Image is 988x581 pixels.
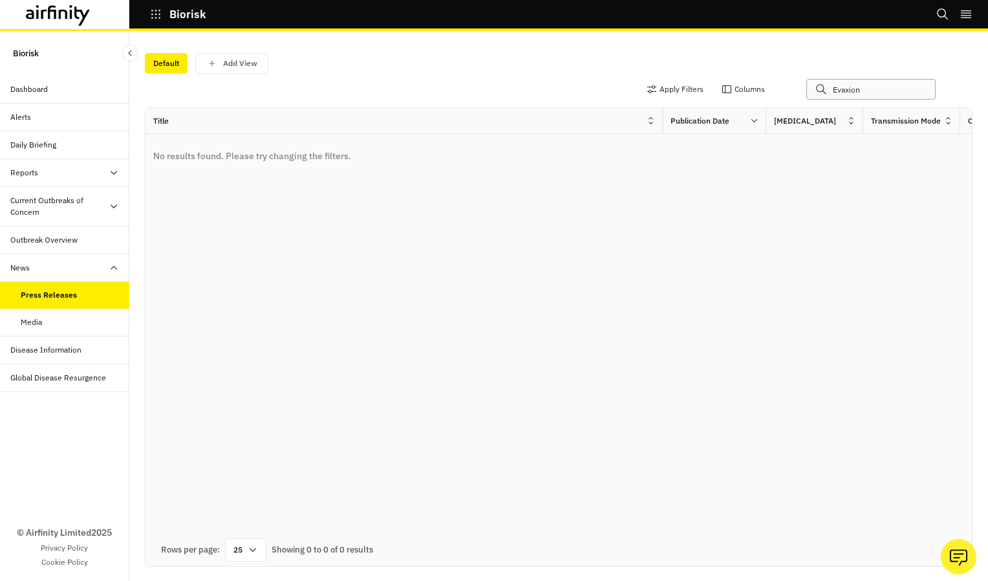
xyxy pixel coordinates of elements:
[722,79,765,100] button: Columns
[647,79,703,100] button: Apply Filters
[936,3,949,25] button: Search
[21,289,77,301] div: Press Releases
[272,543,373,556] div: Showing 0 to 0 of 0 results
[10,195,109,218] div: Current Outbreaks of Concern
[10,83,48,95] div: Dashboard
[671,115,729,127] div: Publication date
[10,167,38,179] div: Reports
[774,115,836,127] div: [MEDICAL_DATA]
[169,8,206,20] p: Biorisk
[10,262,30,274] div: News
[806,79,936,100] input: Search
[17,526,112,540] p: © Airfinity Limited 2025
[941,539,976,575] button: Ask our analysts
[122,45,138,61] button: Close Sidebar
[10,139,56,151] div: Daily Briefing
[13,41,39,65] p: Biorisk
[153,115,169,127] div: Title
[10,234,78,246] div: Outbreak Overview
[223,59,257,68] p: Add View
[195,53,268,74] button: save changes
[871,115,941,127] div: Transmission Mode
[161,543,220,556] div: Rows per page:
[150,3,206,25] button: Biorisk
[41,542,88,554] a: Privacy Policy
[41,556,88,568] a: Cookie Policy
[153,142,351,171] div: No results found. Please try changing the filters.
[10,111,31,123] div: Alerts
[145,53,188,74] div: Default
[10,372,106,384] div: Global Disease Resurgence
[10,344,81,356] div: Disease Information
[21,316,42,328] div: Media
[225,538,266,562] div: 25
